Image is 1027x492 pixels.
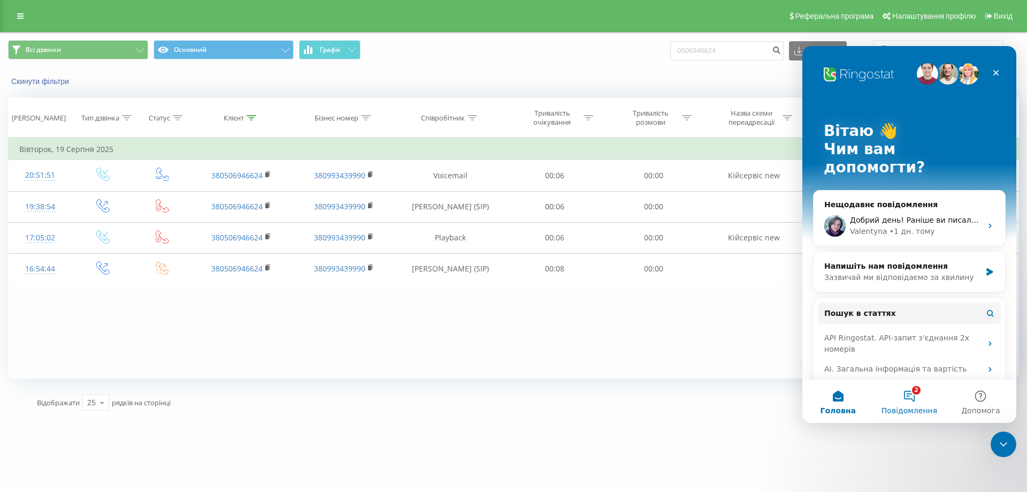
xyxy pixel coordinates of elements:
[421,113,465,123] div: Співробітник
[703,222,806,253] td: Кійсервіс new
[211,170,263,180] a: 380506946624
[505,222,604,253] td: 00:06
[395,222,505,253] td: Playback
[11,206,203,246] div: Напишіть нам повідомленняЗазвичай ми відповідаємо за хвилину
[22,317,179,329] div: AI. Загальна інформація та вартість
[48,180,85,191] div: Valentyna
[505,160,604,191] td: 00:06
[314,170,365,180] a: 380993439990
[314,263,365,274] a: 380993439990
[26,46,61,54] span: Всі дзвінки
[211,232,263,243] a: 380506946624
[604,222,702,253] td: 00:00
[211,263,263,274] a: 380506946624
[505,191,604,222] td: 00:06
[87,397,96,408] div: 25
[19,228,61,248] div: 17:05:02
[19,196,61,217] div: 19:38:54
[994,12,1013,20] span: Вихід
[19,165,61,186] div: 20:51:51
[143,334,214,377] button: Допомога
[8,77,74,86] button: Скинути фільтри
[12,113,66,123] div: [PERSON_NAME]
[670,41,784,60] input: Пошук за номером
[19,259,61,279] div: 16:54:44
[224,113,244,123] div: Клієнт
[184,17,203,36] div: Закрити
[892,12,976,20] span: Налаштування профілю
[16,256,198,278] button: Пошук в статтях
[505,253,604,284] td: 00:08
[315,113,358,123] div: Бізнес номер
[8,40,148,59] button: Всі дзвінки
[37,398,80,407] span: Відображати
[795,12,874,20] span: Реферальна програма
[9,139,1019,160] td: Вівторок, 19 Серпня 2025
[604,191,702,222] td: 00:00
[22,215,179,226] div: Напишіть нам повідомлення
[81,113,119,123] div: Тип дзвінка
[16,282,198,313] div: API Ringostat. API-запит з'єднання 2х номерів
[395,160,505,191] td: Voicemail
[79,361,135,368] span: Повідомлення
[395,253,505,284] td: [PERSON_NAME] (SIP)
[622,109,679,127] div: Тривалість розмови
[149,113,170,123] div: Статус
[320,46,341,54] span: Графік
[22,226,179,237] div: Зазвичай ми відповідаємо за хвилину
[22,286,179,309] div: API Ringostat. API-запит з'єднання 2х номерів
[802,46,1016,423] iframe: Intercom live chat
[211,201,263,211] a: 380506946624
[604,160,702,191] td: 00:00
[991,432,1016,457] iframe: Intercom live chat
[524,109,581,127] div: Тривалість очікування
[159,361,197,368] span: Допомога
[71,334,142,377] button: Повідомлення
[395,191,505,222] td: [PERSON_NAME] (SIP)
[789,41,847,60] button: Експорт
[723,109,780,127] div: Назва схеми переадресації
[16,313,198,333] div: AI. Загальна інформація та вартість
[87,180,133,191] div: • 1 дн. тому
[112,398,171,407] span: рядків на сторінці
[314,201,365,211] a: 380993439990
[18,361,53,368] span: Головна
[604,253,702,284] td: 00:00
[703,160,806,191] td: Кійсервіс new
[299,40,361,59] button: Графік
[154,40,294,59] button: Основний
[314,232,365,243] a: 380993439990
[22,262,94,273] span: Пошук в статтях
